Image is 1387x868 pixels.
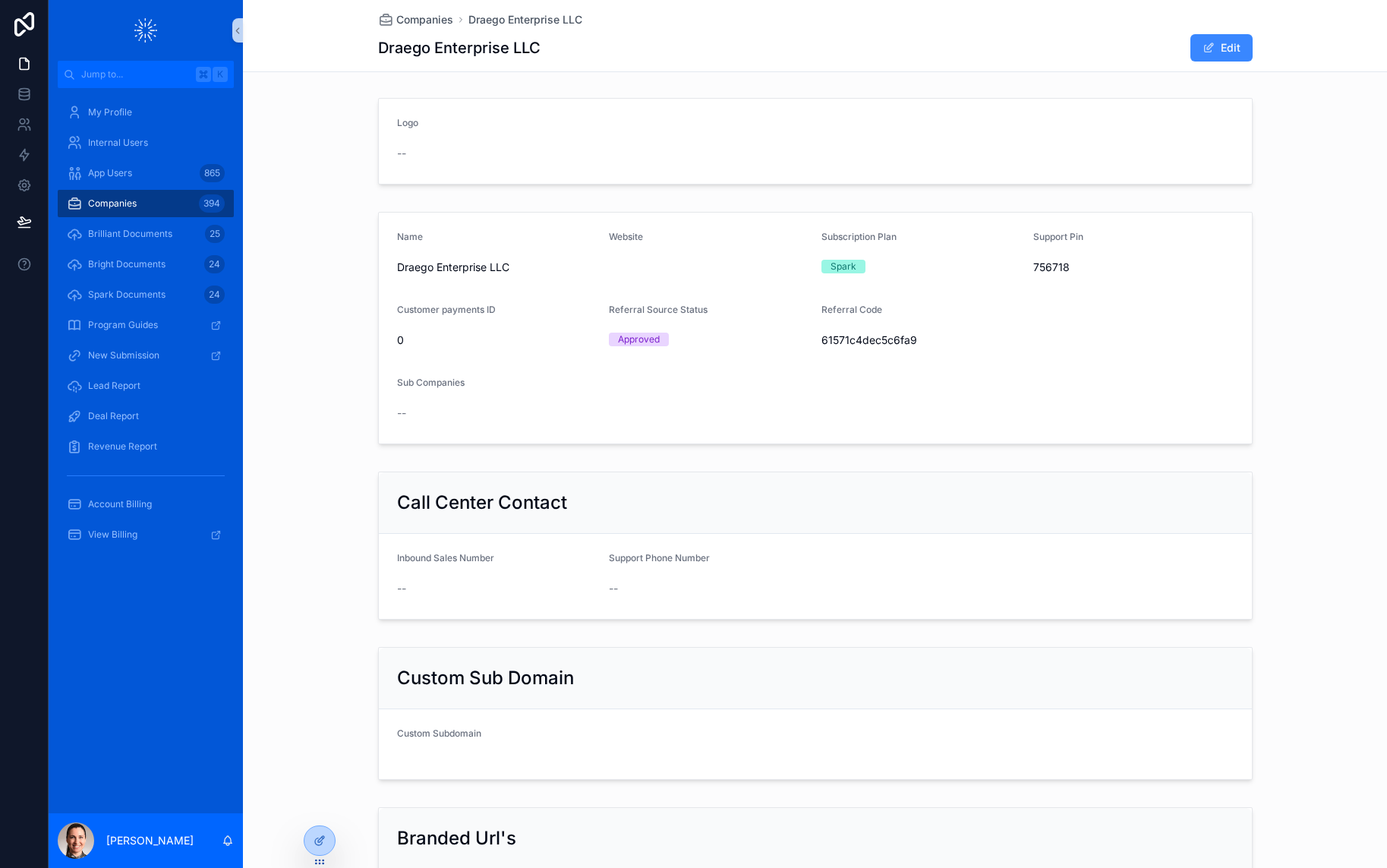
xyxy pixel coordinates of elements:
a: View Billing [58,521,234,548]
span: Account Billing [88,498,152,510]
h2: Branded Url's [397,826,516,851]
span: 756718 [1033,260,1234,275]
div: 394 [199,194,225,213]
span: Program Guides [88,319,158,331]
span: Customer payments ID [397,304,496,315]
a: My Profile [58,99,234,126]
a: Companies [378,12,453,27]
p: [PERSON_NAME] [106,833,194,848]
span: Logo [397,117,418,128]
a: App Users865 [58,159,234,187]
span: Deal Report [88,410,139,422]
a: New Submission [58,342,234,369]
div: 865 [200,164,225,182]
span: Draego Enterprise LLC [397,260,597,275]
a: Internal Users [58,129,234,156]
div: 24 [204,286,225,304]
span: 61571c4dec5c6fa9 [821,333,1022,348]
a: Brilliant Documents25 [58,220,234,248]
span: Website [609,231,643,242]
a: Spark Documents24 [58,281,234,308]
span: New Submission [88,349,159,361]
span: Custom Subdomain [397,728,481,739]
div: 25 [205,225,225,243]
div: scrollable content [49,88,243,568]
span: My Profile [88,106,132,118]
span: Support Phone Number [609,552,710,563]
span: Inbound Sales Number [397,552,494,563]
div: 24 [204,255,225,273]
span: View Billing [88,529,137,541]
button: Jump to...K [58,61,234,88]
span: Brilliant Documents [88,228,172,240]
a: Account Billing [58,491,234,518]
span: Jump to... [81,68,190,80]
span: Bright Documents [88,258,165,270]
a: Lead Report [58,372,234,399]
span: 0 [397,333,597,348]
span: Name [397,231,423,242]
span: -- [609,581,618,596]
a: Draego Enterprise LLC [468,12,582,27]
span: Internal Users [88,137,148,149]
img: App logo [134,18,157,43]
span: -- [397,581,406,596]
span: Revenue Report [88,440,157,453]
a: Deal Report [58,402,234,430]
span: -- [397,146,406,161]
a: Companies394 [58,190,234,217]
span: -- [397,406,406,421]
a: Program Guides [58,311,234,339]
span: Referral Code [821,304,882,315]
span: Support Pin [1033,231,1083,242]
h1: Draego Enterprise LLC [378,37,541,58]
span: App Users [88,167,132,179]
div: Approved [618,333,660,346]
h2: Custom Sub Domain [397,666,574,690]
span: Spark Documents [88,289,165,301]
span: K [214,68,226,80]
span: Sub Companies [397,377,465,388]
span: Companies [88,197,137,210]
h2: Call Center Contact [397,491,567,515]
span: Subscription Plan [821,231,897,242]
span: Referral Source Status [609,304,708,315]
span: Lead Report [88,380,140,392]
span: Companies [396,12,453,27]
div: Spark [831,260,856,273]
button: Edit [1190,34,1253,62]
a: Bright Documents24 [58,251,234,278]
a: Revenue Report [58,433,234,460]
